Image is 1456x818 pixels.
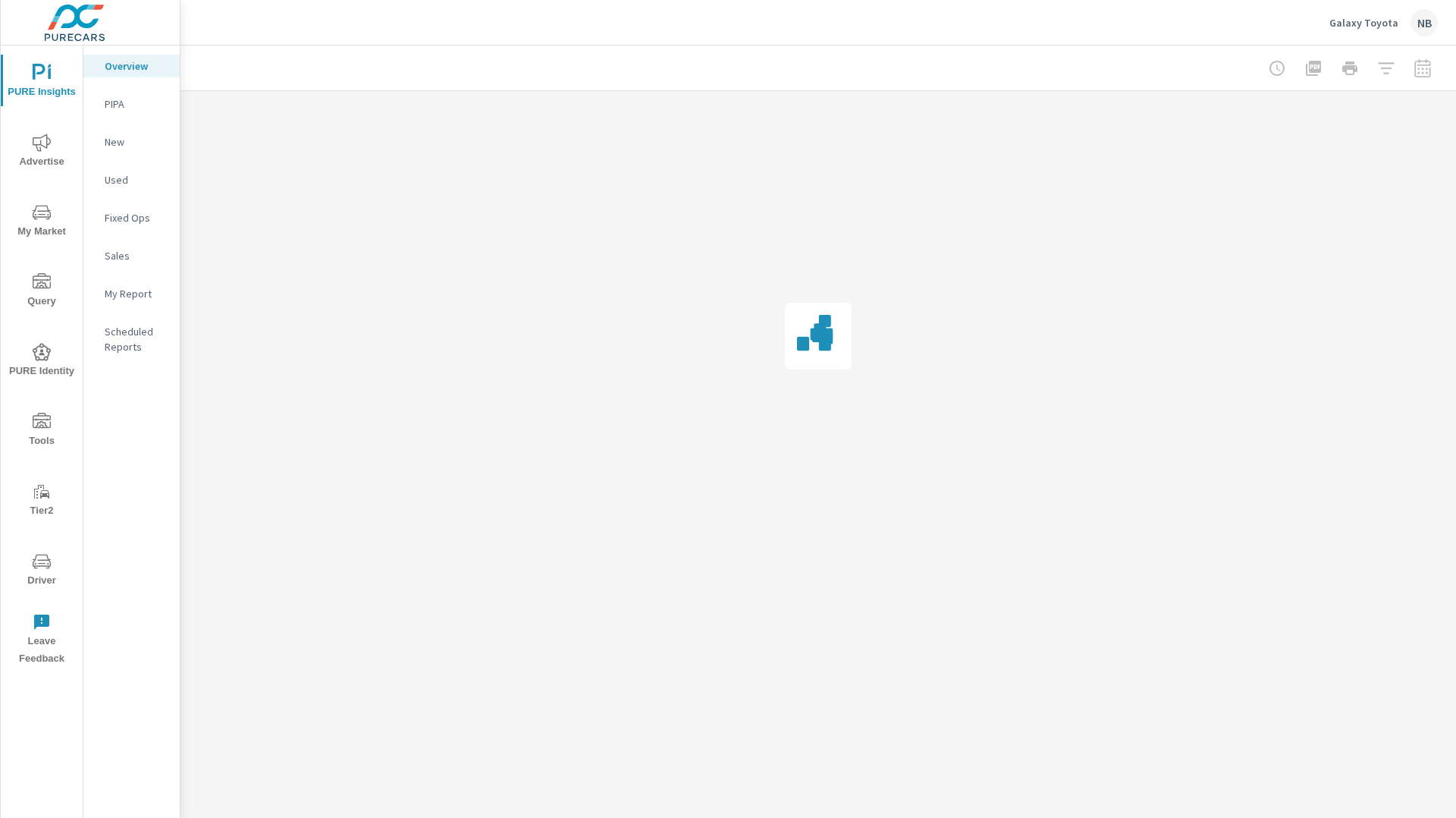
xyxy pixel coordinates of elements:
div: PIPA [83,93,180,115]
span: PURE Insights [5,64,78,101]
span: Tools [5,413,78,450]
p: Scheduled Reports [105,324,168,354]
div: nav menu [1,46,83,674]
p: Galaxy Toyota [1329,16,1398,30]
div: Used [83,168,180,191]
div: Scheduled Reports [83,320,180,358]
span: My Market [5,203,78,241]
span: Driver [5,552,78,590]
span: Leave Feedback [5,613,78,668]
div: New [83,131,180,153]
p: Sales [105,248,168,263]
span: PURE Identity [5,343,78,380]
p: Overview [105,58,168,74]
p: PIPA [105,96,168,112]
span: Advertise [5,134,78,171]
div: Fixed Ops [83,206,180,229]
p: New [105,134,168,149]
span: Query [5,273,78,310]
div: Overview [83,55,180,77]
div: My Report [83,282,180,305]
p: Fixed Ops [105,210,168,225]
span: Tier2 [5,483,78,520]
p: My Report [105,286,168,301]
p: Used [105,172,168,187]
div: NB [1410,9,1438,36]
div: Sales [83,244,180,267]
